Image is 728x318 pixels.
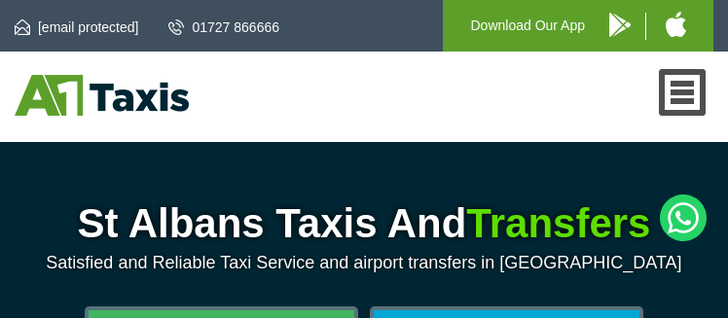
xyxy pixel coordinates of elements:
span: [email protected] [38,19,139,35]
p: Download Our App [470,14,585,38]
span: Transfers [466,200,650,246]
p: Satisfied and Reliable Taxi Service and airport transfers in [GEOGRAPHIC_DATA] [15,253,713,273]
h1: St Albans Taxis And [15,200,713,247]
img: A1 Taxis St Albans LTD [15,75,189,116]
a: Nav [659,69,707,116]
img: A1 Taxis iPhone App [666,12,686,37]
a: 01727 866666 [168,18,279,37]
img: A1 Taxis Android App [609,13,631,37]
a: [email protected] [15,18,139,37]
